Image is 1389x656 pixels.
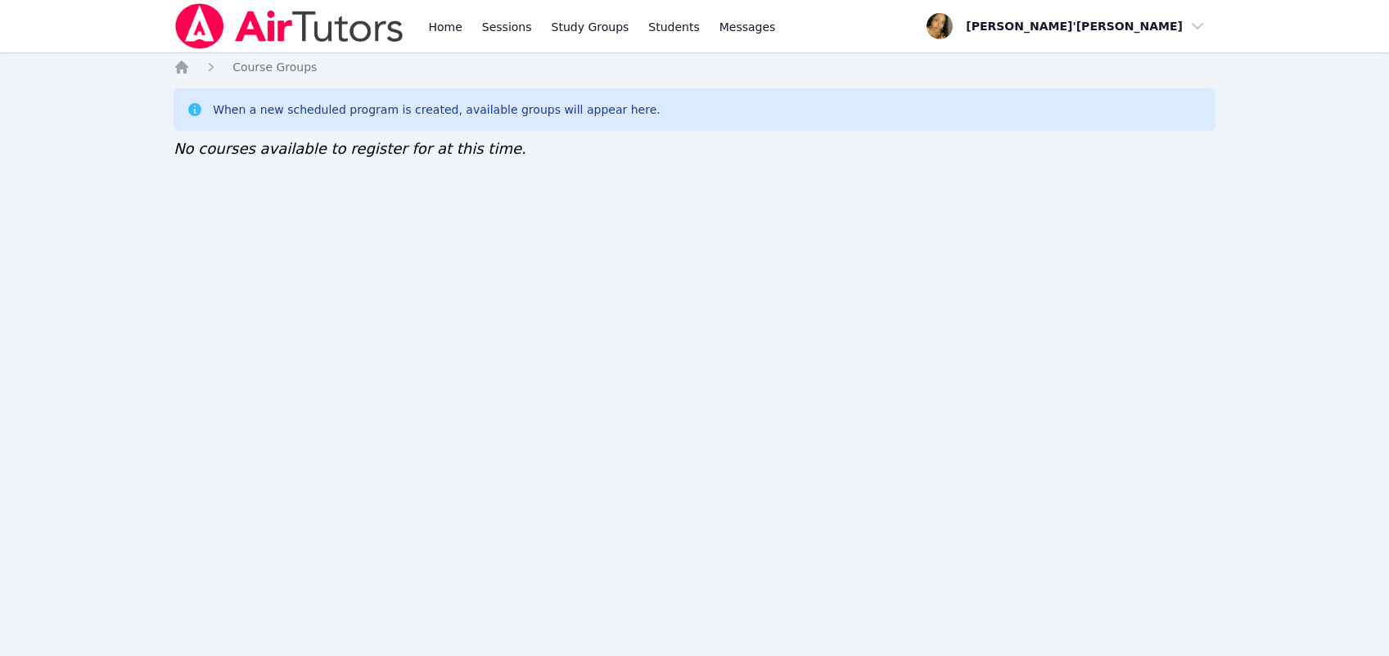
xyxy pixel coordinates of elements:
[174,140,526,157] span: No courses available to register for at this time.
[719,19,776,35] span: Messages
[174,3,405,49] img: Air Tutors
[232,59,317,75] a: Course Groups
[213,101,661,118] div: When a new scheduled program is created, available groups will appear here.
[174,59,1215,75] nav: Breadcrumb
[232,61,317,74] span: Course Groups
